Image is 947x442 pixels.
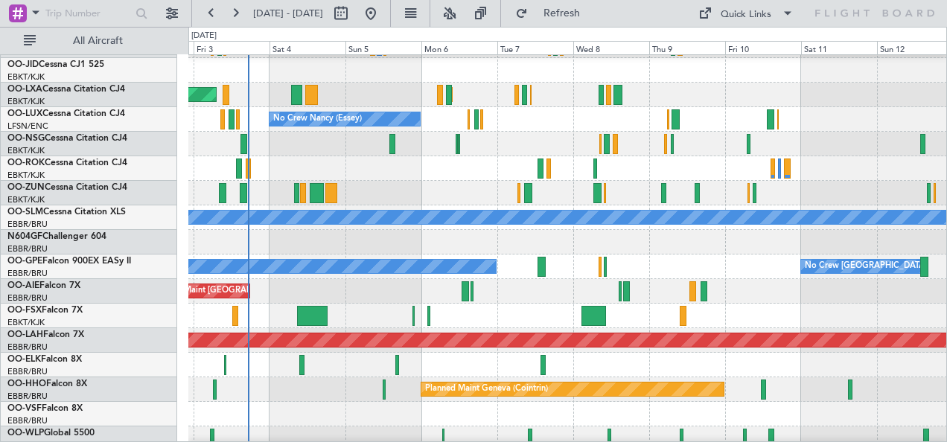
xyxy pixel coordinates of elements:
[7,366,48,377] a: EBBR/BRU
[7,232,106,241] a: N604GFChallenger 604
[7,134,45,143] span: OO-NSG
[7,355,82,364] a: OO-ELKFalcon 8X
[7,96,45,107] a: EBKT/KJK
[253,7,323,20] span: [DATE] - [DATE]
[7,391,48,402] a: EBBR/BRU
[7,158,127,167] a: OO-ROKCessna Citation CJ4
[425,378,548,400] div: Planned Maint Geneva (Cointrin)
[721,7,771,22] div: Quick Links
[7,404,42,413] span: OO-VSF
[7,330,43,339] span: OO-LAH
[421,41,497,54] div: Mon 6
[7,306,83,315] a: OO-FSXFalcon 7X
[16,29,162,53] button: All Aircraft
[7,415,48,426] a: EBBR/BRU
[7,60,104,69] a: OO-JIDCessna CJ1 525
[7,109,42,118] span: OO-LUX
[691,1,801,25] button: Quick Links
[725,41,801,54] div: Fri 10
[7,404,83,413] a: OO-VSFFalcon 8X
[7,85,125,94] a: OO-LXACessna Citation CJ4
[7,379,87,388] a: OO-HHOFalcon 8X
[7,85,42,94] span: OO-LXA
[531,8,593,19] span: Refresh
[7,429,95,438] a: OO-WLPGlobal 5500
[7,109,125,118] a: OO-LUXCessna Citation CJ4
[7,121,48,132] a: LFSN/ENC
[39,36,157,46] span: All Aircraft
[7,158,45,167] span: OO-ROK
[7,355,41,364] span: OO-ELK
[273,108,362,130] div: No Crew Nancy (Essey)
[7,194,45,205] a: EBKT/KJK
[7,292,48,304] a: EBBR/BRU
[7,281,80,290] a: OO-AIEFalcon 7X
[7,429,44,438] span: OO-WLP
[7,183,45,192] span: OO-ZUN
[508,1,598,25] button: Refresh
[270,41,345,54] div: Sat 4
[7,268,48,279] a: EBBR/BRU
[7,379,46,388] span: OO-HHO
[7,330,84,339] a: OO-LAHFalcon 7X
[7,208,43,217] span: OO-SLM
[573,41,649,54] div: Wed 8
[7,134,127,143] a: OO-NSGCessna Citation CJ4
[7,60,39,69] span: OO-JID
[194,41,270,54] div: Fri 3
[7,243,48,254] a: EBBR/BRU
[345,41,421,54] div: Sun 5
[7,170,45,181] a: EBKT/KJK
[45,2,131,25] input: Trip Number
[7,208,126,217] a: OO-SLMCessna Citation XLS
[7,317,45,328] a: EBKT/KJK
[7,183,127,192] a: OO-ZUNCessna Citation CJ4
[649,41,725,54] div: Thu 9
[7,257,42,266] span: OO-GPE
[497,41,573,54] div: Tue 7
[7,306,42,315] span: OO-FSX
[7,342,48,353] a: EBBR/BRU
[7,219,48,230] a: EBBR/BRU
[801,41,877,54] div: Sat 11
[191,30,217,42] div: [DATE]
[7,71,45,83] a: EBKT/KJK
[7,281,39,290] span: OO-AIE
[7,257,131,266] a: OO-GPEFalcon 900EX EASy II
[7,232,42,241] span: N604GF
[7,145,45,156] a: EBKT/KJK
